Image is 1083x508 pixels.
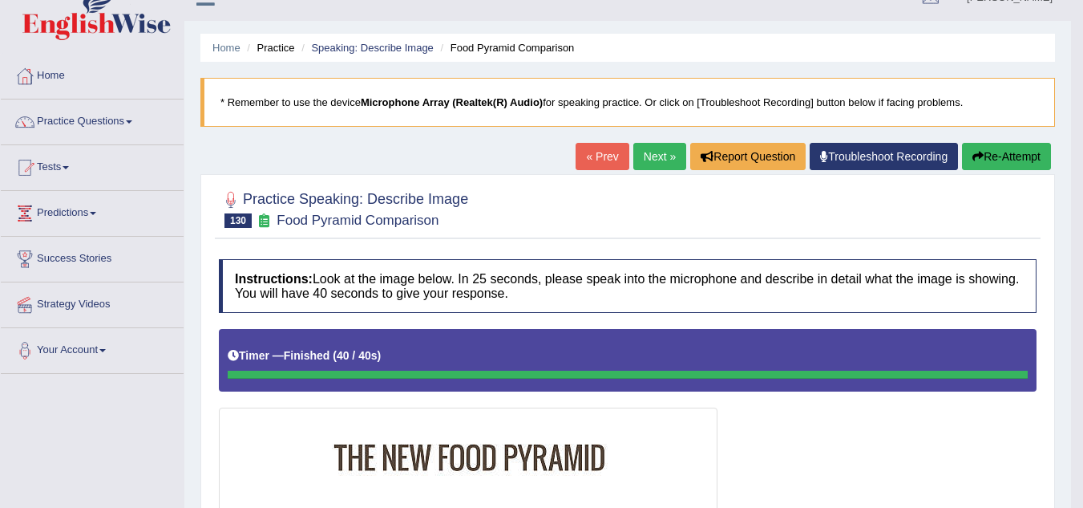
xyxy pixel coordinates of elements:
[1,237,184,277] a: Success Stories
[311,42,433,54] a: Speaking: Describe Image
[576,143,628,170] a: « Prev
[436,40,574,55] li: Food Pyramid Comparison
[378,349,382,362] b: )
[1,282,184,323] a: Strategy Videos
[1,328,184,368] a: Your Account
[361,96,543,108] b: Microphone Array (Realtek(R) Audio)
[1,145,184,185] a: Tests
[235,272,313,286] b: Instructions:
[256,213,273,229] small: Exam occurring question
[1,100,184,140] a: Practice Questions
[243,40,294,55] li: Practice
[284,349,330,362] b: Finished
[810,143,958,170] a: Troubleshoot Recording
[200,78,1055,127] blockquote: * Remember to use the device for speaking practice. Or click on [Troubleshoot Recording] button b...
[224,213,252,228] span: 130
[212,42,240,54] a: Home
[219,188,468,228] h2: Practice Speaking: Describe Image
[228,350,381,362] h5: Timer —
[333,349,337,362] b: (
[690,143,806,170] button: Report Question
[962,143,1051,170] button: Re-Attempt
[1,54,184,94] a: Home
[633,143,686,170] a: Next »
[337,349,378,362] b: 40 / 40s
[219,259,1037,313] h4: Look at the image below. In 25 seconds, please speak into the microphone and describe in detail w...
[1,191,184,231] a: Predictions
[277,213,438,228] small: Food Pyramid Comparison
